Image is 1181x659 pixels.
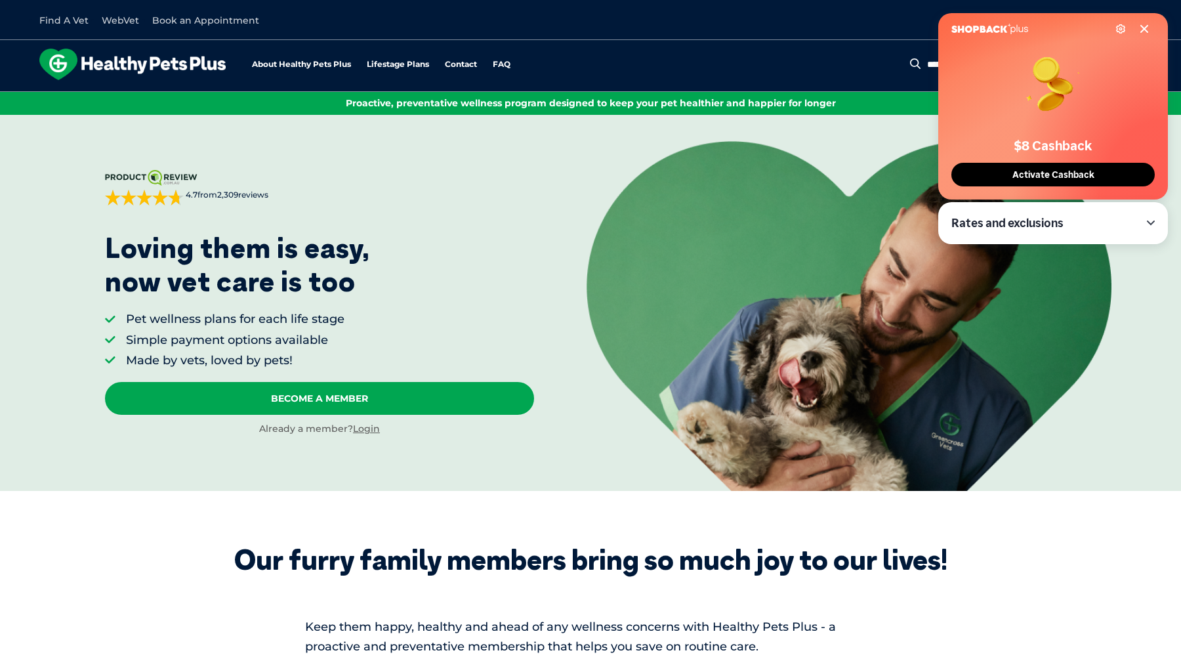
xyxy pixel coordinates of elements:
[346,97,836,109] span: Proactive, preventative wellness program designed to keep your pet healthier and happier for longer
[234,543,947,576] div: Our furry family members bring so much joy to our lives!
[126,352,344,369] li: Made by vets, loved by pets!
[305,620,836,654] span: Keep them happy, healthy and ahead of any wellness concerns with Healthy Pets Plus - a proactive ...
[126,311,344,328] li: Pet wellness plans for each life stage
[493,60,510,69] a: FAQ
[105,232,370,298] p: Loving them is easy, now vet care is too
[353,423,380,435] a: Login
[186,190,197,200] strong: 4.7
[367,60,429,69] a: Lifestage Plans
[998,10,1142,30] a: Call Us1800 738 775
[184,190,268,201] span: from
[217,190,268,200] span: 2,309 reviews
[126,332,344,349] li: Simple payment options available
[587,141,1111,490] img: <p>Loving them is easy, <br /> now vet care is too</p>
[907,57,924,70] button: Search
[105,170,533,205] a: 4.7from2,309reviews
[105,423,533,436] div: Already a member?
[39,49,226,80] img: hpp-logo
[252,60,351,69] a: About Healthy Pets Plus
[152,14,259,26] a: Book an Appointment
[39,14,89,26] a: Find A Vet
[105,382,533,415] a: Become A Member
[445,60,477,69] a: Contact
[105,190,184,205] div: 4.7 out of 5 stars
[102,14,139,26] a: WebVet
